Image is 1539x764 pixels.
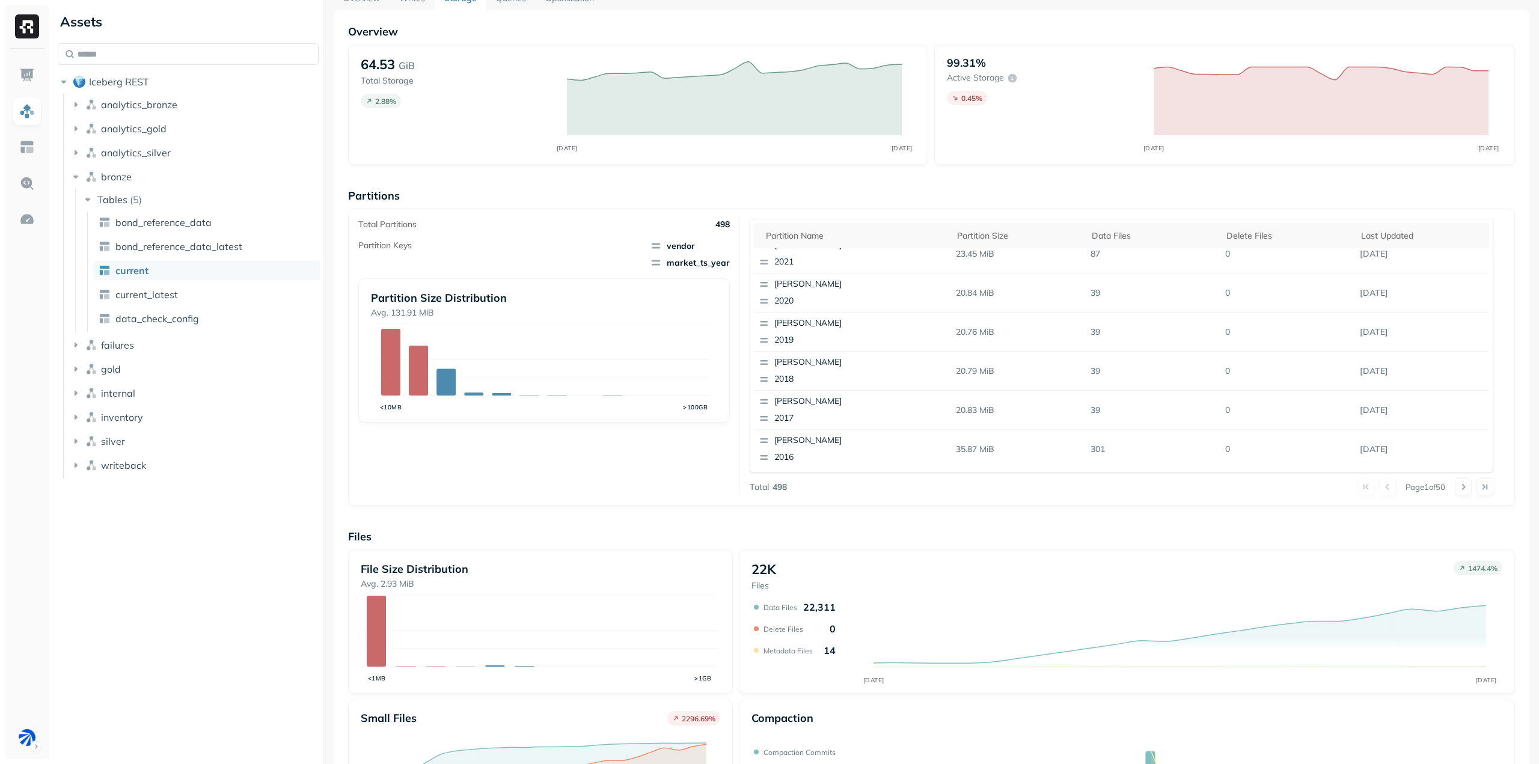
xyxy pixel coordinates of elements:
tspan: [DATE] [892,144,913,152]
a: current_latest [94,285,320,304]
img: table [99,240,111,252]
button: Tables(5) [82,190,320,209]
img: Ryft [15,14,39,38]
p: 2016 [774,451,891,463]
span: internal [101,387,135,399]
a: current [94,261,320,280]
p: [PERSON_NAME] [774,396,891,408]
p: 20.76 MiB [951,322,1086,343]
p: Active storage [947,72,1004,84]
p: Delete Files [763,625,803,634]
p: Avg. 131.91 MiB [371,307,718,319]
tspan: [DATE] [1476,676,1497,684]
div: Partition size [957,228,1080,243]
p: Partition Keys [358,240,412,251]
button: [PERSON_NAME]2021 [754,234,896,273]
span: failures [101,339,134,351]
span: market_ts_year [650,257,730,269]
img: namespace [85,147,97,159]
p: Oct 15, 2025 [1355,439,1490,460]
button: inventory [70,408,319,427]
p: Small files [361,711,417,725]
p: 22K [751,561,776,578]
p: Compaction [751,711,813,725]
p: 39 [1086,361,1220,382]
a: data_check_config [94,309,320,328]
img: table [99,264,111,277]
p: Avg. 2.93 MiB [361,578,720,590]
p: Overview [348,25,1515,38]
span: analytics_bronze [101,99,177,111]
span: current [115,264,148,277]
img: table [99,313,111,325]
button: gold [70,359,319,379]
p: 0 [1220,439,1355,460]
p: Partition Size Distribution [371,291,718,305]
button: analytics_gold [70,119,319,138]
img: Dashboard [19,67,35,83]
p: Total [750,481,769,493]
span: bond_reference_data_latest [115,240,242,252]
p: Page 1 of 50 [1406,481,1445,492]
p: [PERSON_NAME] [774,356,891,368]
img: BAM [19,729,35,746]
img: table [99,289,111,301]
p: 87 [1086,243,1220,264]
span: analytics_gold [101,123,167,135]
img: namespace [85,99,97,111]
img: Asset Explorer [19,139,35,155]
p: Oct 15, 2025 [1355,322,1490,343]
img: namespace [85,411,97,423]
button: [PERSON_NAME]2019 [754,313,896,351]
img: table [99,216,111,228]
button: silver [70,432,319,451]
button: bronze [70,167,319,186]
p: Oct 15, 2025 [1355,283,1490,304]
img: namespace [85,171,97,183]
p: 39 [1086,283,1220,304]
button: [PERSON_NAME]2018 [754,352,896,390]
button: analytics_bronze [70,95,319,114]
div: Data Files [1092,228,1214,243]
img: root [73,76,85,88]
span: gold [101,363,121,375]
img: namespace [85,459,97,471]
p: 0 [1220,322,1355,343]
p: File Size Distribution [361,562,720,576]
img: namespace [85,123,97,135]
p: 39 [1086,322,1220,343]
p: 64.53 [361,56,395,73]
p: GiB [399,58,415,73]
p: Oct 15, 2025 [1355,243,1490,264]
p: Partitions [348,189,1515,203]
a: bond_reference_data_latest [94,237,320,256]
img: Query Explorer [19,176,35,191]
span: silver [101,435,125,447]
tspan: [DATE] [557,144,578,152]
p: [PERSON_NAME] [774,317,891,329]
span: bond_reference_data [115,216,212,228]
img: Assets [19,103,35,119]
span: bronze [101,171,132,183]
div: Assets [58,12,319,31]
button: [PERSON_NAME]2020 [754,274,896,312]
p: 2021 [774,256,891,268]
img: namespace [85,435,97,447]
p: 0 [1220,283,1355,304]
p: 498 [715,219,730,230]
p: Total Storage [361,75,555,87]
p: 14 [824,644,836,656]
p: Total Partitions [358,219,417,230]
p: 20.84 MiB [951,283,1086,304]
p: 2018 [774,373,891,385]
tspan: [DATE] [863,676,884,684]
span: current_latest [115,289,178,301]
button: internal [70,384,319,403]
tspan: [DATE] [1143,144,1164,152]
p: Oct 15, 2025 [1355,400,1490,421]
p: 2020 [774,295,891,307]
p: [PERSON_NAME] [774,435,891,447]
a: bond_reference_data [94,213,320,232]
span: Iceberg REST [89,76,149,88]
span: vendor [650,240,730,252]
